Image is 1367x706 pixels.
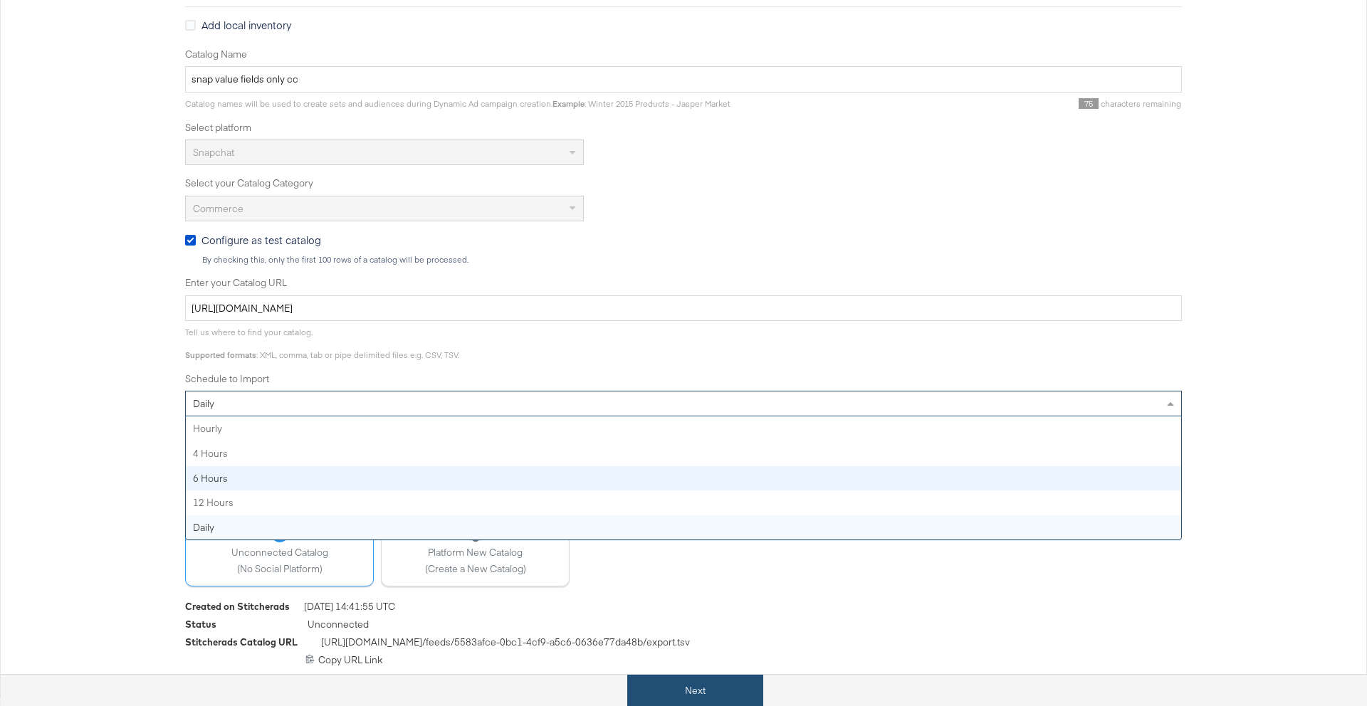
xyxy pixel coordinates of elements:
[193,146,234,159] span: Snapchat
[552,98,585,109] strong: Example
[425,562,526,576] span: (Create a New Catalog)
[201,233,321,247] span: Configure as test catalog
[185,48,1182,61] label: Catalog Name
[1079,98,1099,109] span: 75
[185,176,1182,190] label: Select your Catalog Category
[321,636,690,653] span: [URL][DOMAIN_NAME] /feeds/ 5583afce-0bc1-4cf9-a5c6-0636e77da48b /export.tsv
[730,98,1182,110] div: characters remaining
[304,600,395,618] span: [DATE] 14:41:55 UTC
[193,202,243,215] span: Commerce
[231,562,328,576] span: (No Social Platform)
[185,618,216,631] div: Status
[186,515,1181,540] div: daily
[231,546,328,559] span: Unconnected Catalog
[185,372,1182,386] label: Schedule to Import
[186,416,1181,441] div: hourly
[185,349,256,360] strong: Supported formats
[186,466,1181,491] div: 6 hours
[425,546,526,559] span: Platform New Catalog
[308,618,369,636] span: Unconnected
[185,66,1182,93] input: Name your catalog e.g. My Dynamic Product Catalog
[185,327,459,360] span: Tell us where to find your catalog. : XML, comma, tab or pipe delimited files e.g. CSV, TSV.
[185,98,730,109] span: Catalog names will be used to create sets and audiences during Dynamic Ad campaign creation. : Wi...
[185,636,298,649] div: Stitcherads Catalog URL
[185,295,1182,322] input: Enter Catalog URL, e.g. http://www.example.com/products.xml
[201,255,1182,265] div: By checking this, only the first 100 rows of a catalog will be processed.
[186,490,1181,515] div: 12 hours
[185,121,1182,135] label: Select platform
[185,515,374,586] button: Unconnected Catalog(No Social Platform)
[185,600,290,613] div: Created on Stitcherads
[381,515,570,586] button: Platform New Catalog(Create a New Catalog)
[201,18,291,32] span: Add local inventory
[193,397,214,410] span: daily
[185,653,1182,667] div: Copy URL Link
[185,276,1182,290] label: Enter your Catalog URL
[186,441,1181,466] div: 4 hours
